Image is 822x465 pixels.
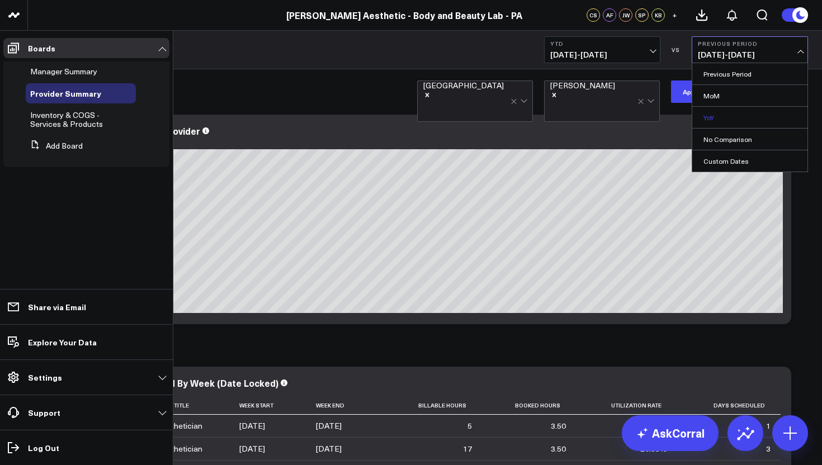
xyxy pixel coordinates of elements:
[635,8,649,22] div: SP
[30,67,97,76] a: Manager Summary
[30,89,101,98] a: Provider Summary
[30,110,103,129] span: Inventory & COGS - Services & Products
[239,420,265,431] div: [DATE]
[672,11,677,19] span: +
[587,8,600,22] div: CS
[692,85,807,106] a: MoM
[550,40,654,47] b: YTD
[28,408,60,417] p: Support
[467,420,472,431] div: 5
[692,129,807,150] a: No Comparison
[692,36,808,63] button: Previous Period[DATE]-[DATE]
[423,81,504,90] div: [GEOGRAPHIC_DATA]
[28,302,86,311] p: Share via Email
[463,443,472,454] div: 17
[28,338,97,347] p: Explore Your Data
[550,50,654,59] span: [DATE] - [DATE]
[26,136,83,156] button: Add Board
[576,396,678,415] th: Utilization Rate
[551,443,566,454] div: 3.50
[666,46,686,53] div: VS
[316,396,384,415] th: Week End
[544,36,660,63] button: YTD[DATE]-[DATE]
[622,415,719,451] a: AskCorral
[692,107,807,128] a: YoY
[550,81,615,90] div: [PERSON_NAME]
[692,63,807,84] a: Previous Period
[668,8,681,22] button: +
[30,88,101,99] span: Provider Summary
[30,111,125,129] a: Inventory & COGS - Services & Products
[286,9,522,21] a: [PERSON_NAME] Aesthetic - Body and Beauty Lab - PA
[698,40,802,47] b: Previous Period
[698,50,802,59] span: [DATE] - [DATE]
[28,443,59,452] p: Log Out
[162,420,202,431] div: Esthetician
[316,443,342,454] div: [DATE]
[603,8,616,22] div: AF
[619,8,632,22] div: JW
[423,90,504,99] div: Remove Philadelphia
[482,396,576,415] th: Booked Hours
[239,443,265,454] div: [DATE]
[30,66,97,77] span: Manager Summary
[551,420,566,431] div: 3.50
[550,90,615,99] div: Remove Michelle Glynn
[677,396,781,415] th: Days Scheduled
[651,8,665,22] div: KB
[384,396,482,415] th: Billable Hours
[28,373,62,382] p: Settings
[3,438,169,458] a: Log Out
[162,396,239,415] th: Job Title
[671,80,734,103] button: Apply Filters
[692,150,807,172] a: Custom Dates
[316,420,342,431] div: [DATE]
[239,396,316,415] th: Week Start
[162,443,202,454] div: Esthetician
[28,44,55,53] p: Boards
